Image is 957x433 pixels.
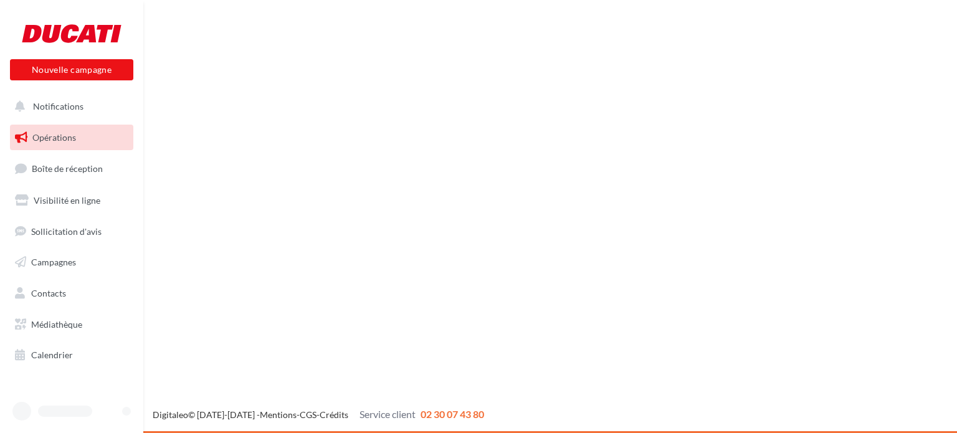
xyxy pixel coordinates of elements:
[33,101,83,112] span: Notifications
[153,409,188,420] a: Digitaleo
[320,409,348,420] a: Crédits
[32,132,76,143] span: Opérations
[260,409,297,420] a: Mentions
[31,288,66,298] span: Contacts
[7,155,136,182] a: Boîte de réception
[153,409,484,420] span: © [DATE]-[DATE] - - -
[300,409,317,420] a: CGS
[7,342,136,368] a: Calendrier
[7,249,136,275] a: Campagnes
[421,408,484,420] span: 02 30 07 43 80
[34,195,100,206] span: Visibilité en ligne
[7,93,131,120] button: Notifications
[7,312,136,338] a: Médiathèque
[10,59,133,80] button: Nouvelle campagne
[31,350,73,360] span: Calendrier
[7,280,136,307] a: Contacts
[31,226,102,236] span: Sollicitation d'avis
[7,219,136,245] a: Sollicitation d'avis
[32,163,103,174] span: Boîte de réception
[7,188,136,214] a: Visibilité en ligne
[31,257,76,267] span: Campagnes
[359,408,416,420] span: Service client
[31,319,82,330] span: Médiathèque
[7,125,136,151] a: Opérations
